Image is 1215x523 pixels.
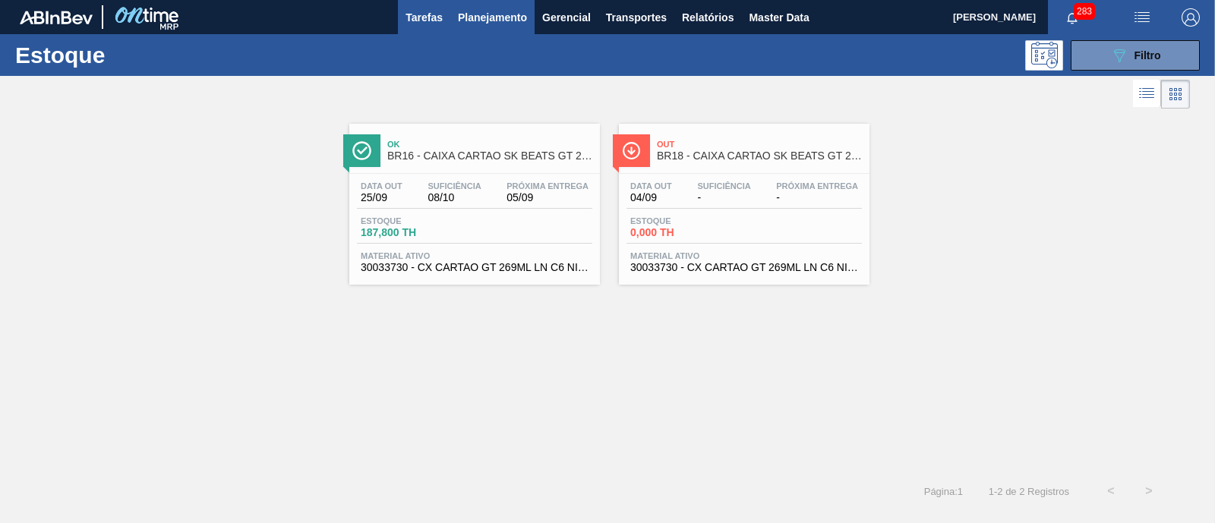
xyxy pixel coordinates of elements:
span: Gerencial [542,8,591,27]
img: userActions [1133,8,1151,27]
span: 187,800 TH [361,227,467,238]
img: TNhmsLtSVTkK8tSr43FrP2fwEKptu5GPRR3wAAAABJRU5ErkJggg== [20,11,93,24]
div: Visão em Cards [1161,80,1190,109]
span: Próxima Entrega [507,181,589,191]
span: Suficiência [428,181,481,191]
div: Visão em Lista [1133,80,1161,109]
span: - [697,192,750,203]
span: Filtro [1135,49,1161,61]
div: Pogramando: nenhum usuário selecionado [1025,40,1063,71]
button: Notificações [1048,7,1097,28]
span: Tarefas [406,8,443,27]
span: Data out [630,181,672,191]
button: > [1130,472,1168,510]
button: Filtro [1071,40,1200,71]
span: - [776,192,858,203]
span: 283 [1074,3,1095,20]
span: Relatórios [682,8,734,27]
span: 05/09 [507,192,589,203]
span: BR18 - CAIXA CARTAO SK BEATS GT 269ML LN C6 [657,150,862,162]
span: Data out [361,181,402,191]
span: 0,000 TH [630,227,737,238]
img: Ícone [352,141,371,160]
span: Out [657,140,862,149]
span: Estoque [630,216,737,225]
span: Transportes [606,8,667,27]
span: Master Data [749,8,809,27]
span: 30033730 - CX CARTAO GT 269ML LN C6 NIV25 [361,262,589,273]
img: Logout [1182,8,1200,27]
span: BR16 - CAIXA CARTAO SK BEATS GT 269ML LN C6 [387,150,592,162]
span: Estoque [361,216,467,225]
button: < [1092,472,1130,510]
a: ÍconeOkBR16 - CAIXA CARTAO SK BEATS GT 269ML LN C6Data out25/09Suficiência08/10Próxima Entrega05/... [338,112,607,285]
span: Planejamento [458,8,527,27]
span: Ok [387,140,592,149]
span: 04/09 [630,192,672,203]
span: Material ativo [361,251,589,260]
span: 1 - 2 de 2 Registros [986,486,1069,497]
span: Página : 1 [924,486,963,497]
span: 25/09 [361,192,402,203]
img: Ícone [622,141,641,160]
span: Suficiência [697,181,750,191]
span: 08/10 [428,192,481,203]
h1: Estoque [15,46,235,64]
span: Próxima Entrega [776,181,858,191]
span: 30033730 - CX CARTAO GT 269ML LN C6 NIV25 [630,262,858,273]
a: ÍconeOutBR18 - CAIXA CARTAO SK BEATS GT 269ML LN C6Data out04/09Suficiência-Próxima Entrega-Estoq... [607,112,877,285]
span: Material ativo [630,251,858,260]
